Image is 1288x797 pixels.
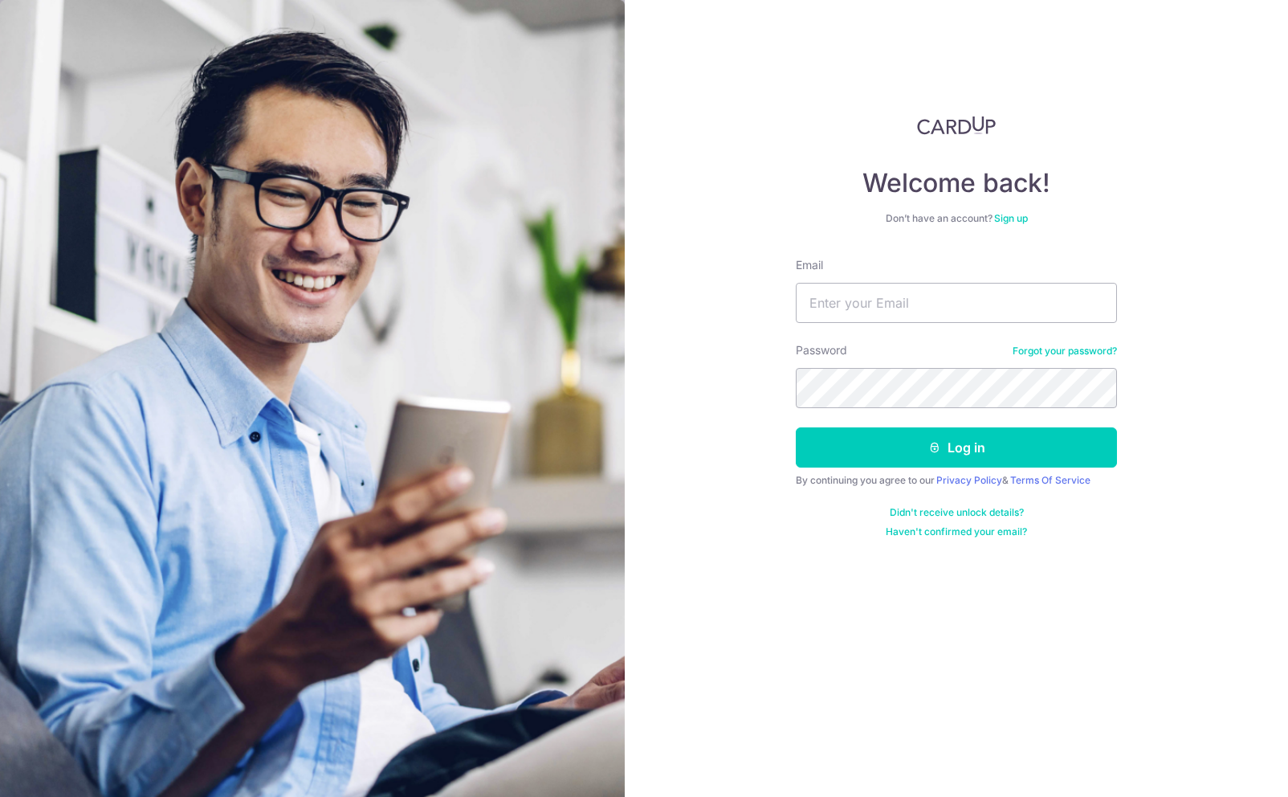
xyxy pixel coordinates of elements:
[886,525,1027,538] a: Haven't confirmed your email?
[1013,345,1117,358] a: Forgot your password?
[796,474,1117,487] div: By continuing you agree to our &
[796,167,1117,199] h4: Welcome back!
[796,257,823,273] label: Email
[796,342,847,358] label: Password
[890,506,1024,519] a: Didn't receive unlock details?
[796,212,1117,225] div: Don’t have an account?
[994,212,1028,224] a: Sign up
[796,283,1117,323] input: Enter your Email
[796,427,1117,468] button: Log in
[936,474,1002,486] a: Privacy Policy
[1010,474,1090,486] a: Terms Of Service
[917,116,996,135] img: CardUp Logo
